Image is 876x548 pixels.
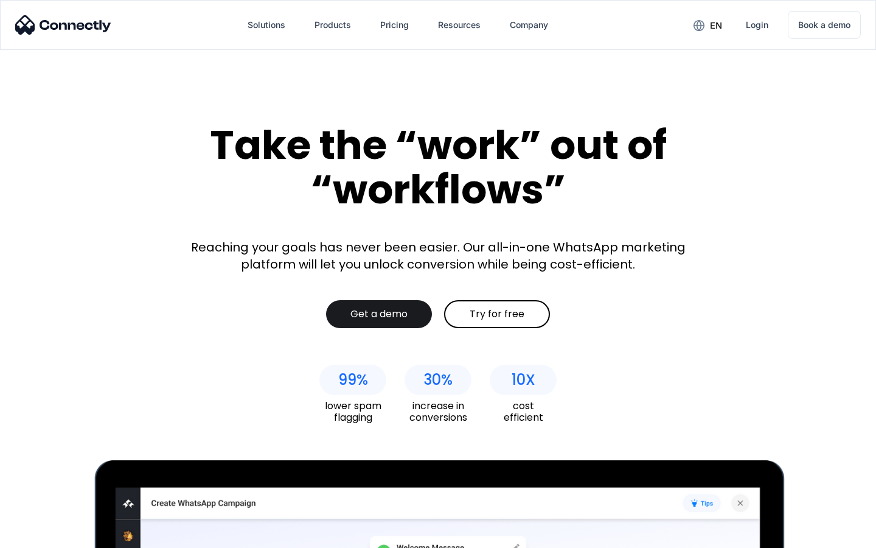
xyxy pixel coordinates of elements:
[319,400,386,423] div: lower spam flagging
[746,16,768,33] div: Login
[788,11,861,39] a: Book a demo
[444,300,550,328] a: Try for free
[326,300,432,328] a: Get a demo
[370,10,419,40] a: Pricing
[470,308,524,320] div: Try for free
[510,16,548,33] div: Company
[736,10,778,40] a: Login
[15,15,111,35] img: Connectly Logo
[490,400,557,423] div: cost efficient
[350,308,408,320] div: Get a demo
[182,239,693,273] div: Reaching your goals has never been easier. Our all-in-one WhatsApp marketing platform will let yo...
[380,16,409,33] div: Pricing
[423,371,453,388] div: 30%
[315,16,351,33] div: Products
[24,527,73,544] ul: Language list
[512,371,535,388] div: 10X
[710,17,722,34] div: en
[405,400,471,423] div: increase in conversions
[164,123,712,211] div: Take the “work” out of “workflows”
[438,16,481,33] div: Resources
[12,527,73,544] aside: Language selected: English
[248,16,285,33] div: Solutions
[338,371,368,388] div: 99%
